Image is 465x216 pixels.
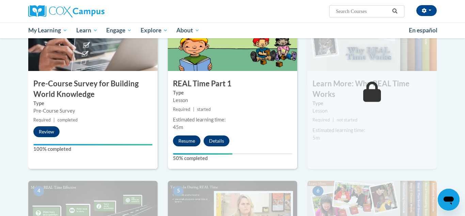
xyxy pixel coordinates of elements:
h3: Pre-Course Survey for Building World Knowledge [28,78,158,100]
span: About [176,26,199,34]
div: Lesson [312,107,432,115]
div: Pre-Course Survey [33,107,153,115]
a: Cox Campus [28,5,158,17]
label: Type [312,100,432,107]
a: My Learning [24,23,72,38]
span: | [333,117,334,123]
iframe: Button to launch messaging window [438,189,460,211]
input: Search Courses [335,7,390,15]
div: Your progress [173,153,233,155]
button: Account Settings [416,5,437,16]
span: Required [312,117,330,123]
button: Review [33,126,60,137]
button: Search [390,7,400,15]
a: En español [404,23,442,38]
h3: REAL Time Part 1 [168,78,297,89]
img: Cox Campus [28,5,105,17]
span: En español [409,27,437,34]
h3: Learn More: Why REAL Time Works [307,78,437,100]
label: 50% completed [173,155,292,162]
span: Learn [76,26,98,34]
span: started [197,107,211,112]
div: Lesson [173,97,292,104]
span: 6 [312,186,323,196]
span: Required [33,117,51,123]
span: 5 [173,186,184,196]
div: Estimated learning time: [173,116,292,124]
span: completed [58,117,78,123]
div: Your progress [33,144,153,145]
span: not started [337,117,357,123]
div: Main menu [18,23,447,38]
span: My Learning [28,26,67,34]
span: Engage [106,26,132,34]
a: Learn [72,23,102,38]
a: Explore [136,23,172,38]
span: | [193,107,194,112]
div: Estimated learning time: [312,127,432,134]
label: Type [173,89,292,97]
button: Resume [173,135,201,146]
a: Engage [102,23,136,38]
span: Explore [141,26,168,34]
label: 100% completed [33,145,153,153]
a: About [172,23,204,38]
button: Details [204,135,229,146]
span: | [53,117,55,123]
span: 4 [33,186,44,196]
span: 5m [312,135,320,141]
span: 45m [173,124,183,130]
span: Required [173,107,190,112]
label: Type [33,100,153,107]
